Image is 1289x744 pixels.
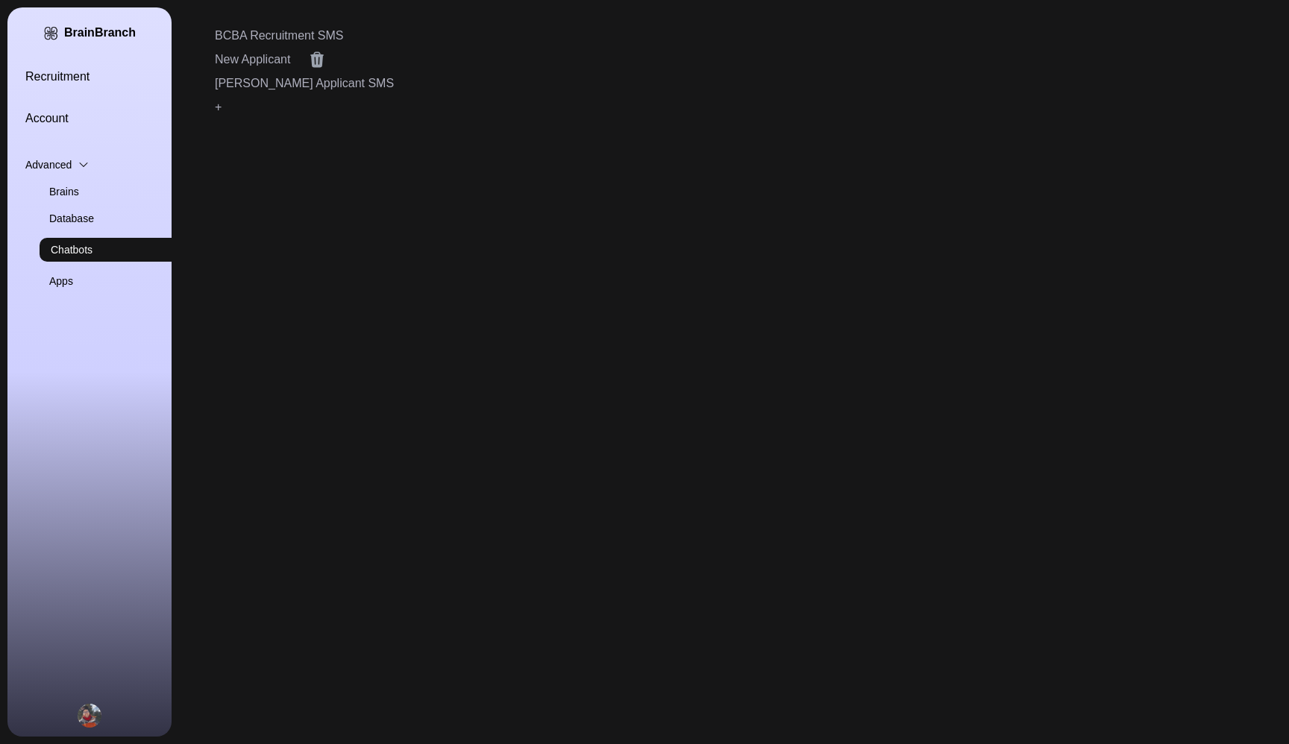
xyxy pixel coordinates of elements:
[25,68,189,86] a: Recruitment
[215,75,394,92] a: [PERSON_NAME] Applicant SMS
[49,184,213,199] a: Brains
[25,110,189,127] a: Account
[215,98,222,116] div: +
[78,704,101,728] button: Open user button
[78,704,101,728] img: Yedid Herskovitz
[215,27,344,45] a: BCBA Recruitment SMS
[215,51,290,69] a: New Applicant
[43,25,58,41] img: BrainBranch Logo
[49,211,213,226] a: Database
[25,157,189,172] div: Advanced
[40,238,204,262] a: Chatbots
[64,25,136,40] div: BrainBranch
[49,274,213,289] a: Apps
